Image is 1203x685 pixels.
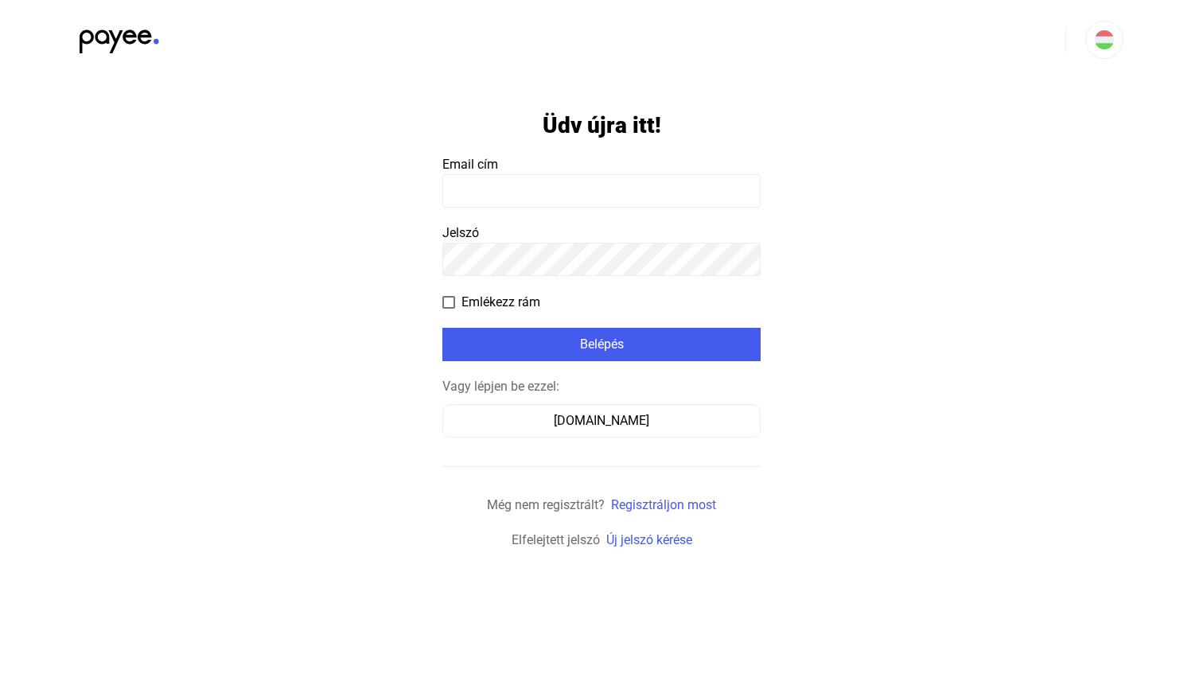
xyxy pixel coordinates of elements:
[448,411,755,430] div: [DOMAIN_NAME]
[487,497,605,512] span: Még nem regisztrált?
[442,413,761,428] a: [DOMAIN_NAME]
[442,157,498,172] span: Email cím
[611,497,716,512] a: Regisztráljon most
[461,293,540,312] span: Emlékezz rám
[543,111,661,139] h1: Üdv újra itt!
[447,335,756,354] div: Belépés
[80,21,159,53] img: black-payee-blue-dot.svg
[1095,30,1114,49] img: HU
[442,225,479,240] span: Jelszó
[442,377,761,396] div: Vagy lépjen be ezzel:
[1085,21,1123,59] button: HU
[442,328,761,361] button: Belépés
[512,532,600,547] span: Elfelejtett jelszó
[606,532,692,547] a: Új jelszó kérése
[442,404,761,438] button: [DOMAIN_NAME]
